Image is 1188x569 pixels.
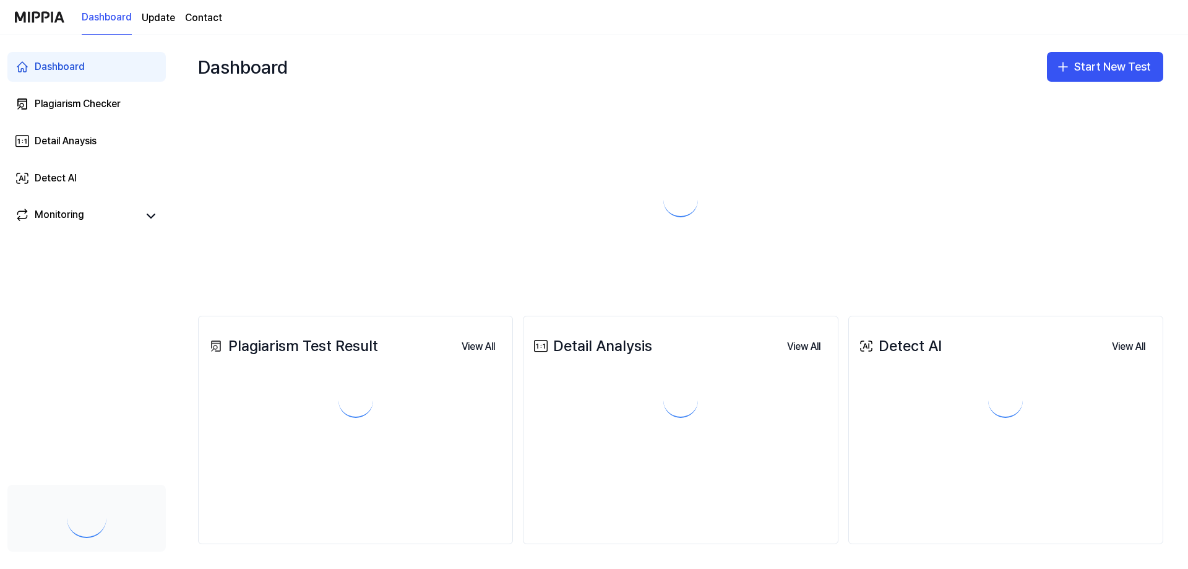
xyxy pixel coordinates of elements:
div: Dashboard [35,59,85,74]
div: Monitoring [35,207,84,225]
a: Contact [185,11,222,25]
div: Dashboard [198,47,288,87]
a: View All [1102,333,1155,359]
div: Detect AI [35,171,77,186]
a: View All [452,333,505,359]
div: Plagiarism Checker [35,97,121,111]
div: Detail Analysis [531,334,652,358]
a: View All [777,333,830,359]
button: View All [777,334,830,359]
button: View All [452,334,505,359]
a: Monitoring [15,207,139,225]
div: Detail Anaysis [35,134,97,149]
a: Dashboard [82,1,132,35]
a: Detect AI [7,163,166,193]
button: Start New Test [1047,52,1163,82]
div: Detect AI [856,334,942,358]
a: Dashboard [7,52,166,82]
a: Plagiarism Checker [7,89,166,119]
button: View All [1102,334,1155,359]
div: Plagiarism Test Result [206,334,378,358]
a: Detail Anaysis [7,126,166,156]
a: Update [142,11,175,25]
